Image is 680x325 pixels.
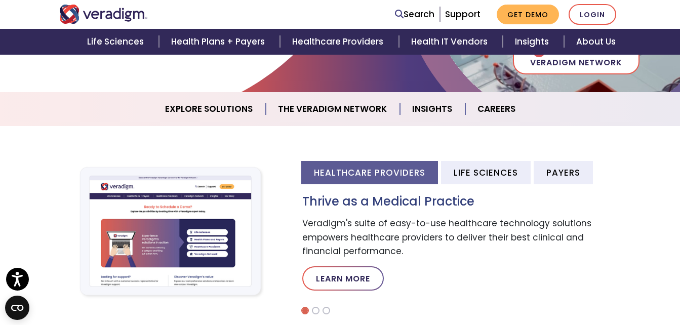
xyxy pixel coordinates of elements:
h3: Thrive as a Medical Practice [302,194,621,209]
a: Life Sciences [75,29,159,55]
iframe: Drift Chat Widget [486,252,668,313]
a: Login [569,4,616,25]
li: Healthcare Providers [301,161,438,184]
a: Get Demo [497,5,559,24]
a: Health Plans + Payers [159,29,280,55]
a: Health IT Vendors [399,29,503,55]
a: Search [395,8,434,21]
a: Support [445,8,481,20]
a: Insights [503,29,564,55]
a: Insights [400,96,465,122]
img: Veradigm logo [59,5,148,24]
a: Healthcare Providers [280,29,398,55]
a: About Us [564,29,628,55]
li: Payers [534,161,593,184]
li: Life Sciences [441,161,531,184]
a: Learn More [302,266,384,291]
button: Open CMP widget [5,296,29,320]
p: Veradigm's suite of easy-to-use healthcare technology solutions empowers healthcare providers to ... [302,217,621,258]
a: Explore Solutions [153,96,266,122]
a: Careers [465,96,528,122]
a: The Veradigm Network [266,96,400,122]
